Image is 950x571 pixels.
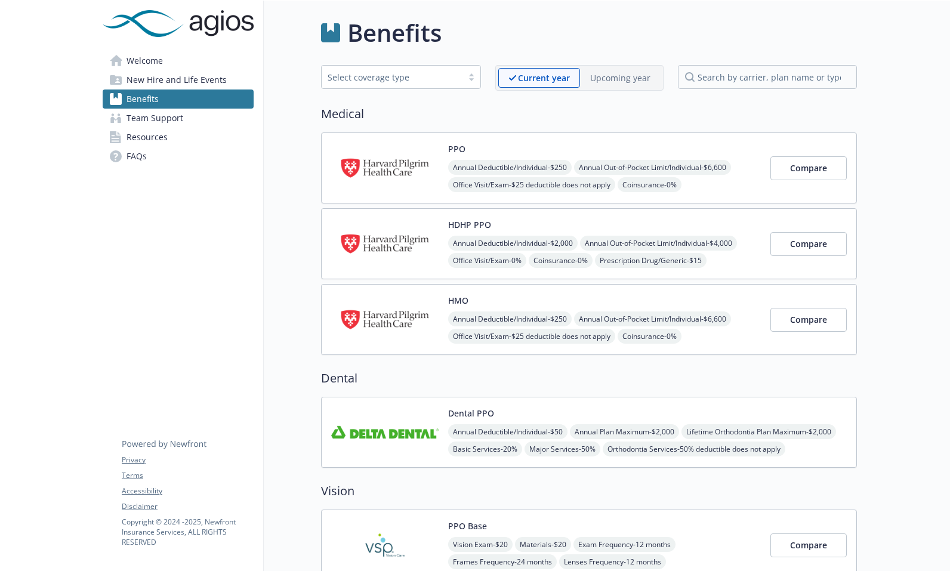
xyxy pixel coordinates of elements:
[448,294,468,307] button: HMO
[570,424,679,439] span: Annual Plan Maximum - $2,000
[529,253,593,268] span: Coinsurance - 0%
[127,128,168,147] span: Resources
[321,369,857,387] h2: Dental
[580,236,737,251] span: Annual Out-of-Pocket Limit/Individual - $4,000
[448,160,572,175] span: Annual Deductible/Individual - $250
[559,554,666,569] span: Lenses Frequency - 12 months
[448,329,615,344] span: Office Visit/Exam - $25 deductible does not apply
[618,177,681,192] span: Coinsurance - 0%
[525,442,600,456] span: Major Services - 50%
[127,70,227,89] span: New Hire and Life Events
[518,72,570,84] p: Current year
[127,51,163,70] span: Welcome
[770,156,847,180] button: Compare
[122,486,253,496] a: Accessibility
[790,314,827,325] span: Compare
[448,177,615,192] span: Office Visit/Exam - $25 deductible does not apply
[448,253,526,268] span: Office Visit/Exam - 0%
[590,72,650,84] p: Upcoming year
[448,143,465,155] button: PPO
[122,455,253,465] a: Privacy
[770,533,847,557] button: Compare
[328,71,457,84] div: Select coverage type
[321,105,857,123] h2: Medical
[574,160,731,175] span: Annual Out-of-Pocket Limit/Individual - $6,600
[790,162,827,174] span: Compare
[331,143,439,193] img: Harvard Pilgrim Health Care carrier logo
[321,482,857,500] h2: Vision
[681,424,836,439] span: Lifetime Orthodontia Plan Maximum - $2,000
[122,501,253,512] a: Disclaimer
[122,517,253,547] p: Copyright © 2024 - 2025 , Newfront Insurance Services, ALL RIGHTS RESERVED
[331,407,439,458] img: Delta Dental Insurance Company carrier logo
[448,311,572,326] span: Annual Deductible/Individual - $250
[790,238,827,249] span: Compare
[448,554,557,569] span: Frames Frequency - 24 months
[448,218,491,231] button: HDHP PPO
[448,407,494,419] button: Dental PPO
[331,218,439,269] img: Harvard Pilgrim Health Care carrier logo
[127,147,147,166] span: FAQs
[603,442,785,456] span: Orthodontia Services - 50% deductible does not apply
[790,539,827,551] span: Compare
[595,253,707,268] span: Prescription Drug/Generic - $15
[574,311,731,326] span: Annual Out-of-Pocket Limit/Individual - $6,600
[103,51,254,70] a: Welcome
[515,537,571,552] span: Materials - $20
[678,65,857,89] input: search by carrier, plan name or type
[127,109,183,128] span: Team Support
[448,537,513,552] span: Vision Exam - $20
[448,442,522,456] span: Basic Services - 20%
[573,537,676,552] span: Exam Frequency - 12 months
[103,128,254,147] a: Resources
[103,109,254,128] a: Team Support
[331,294,439,345] img: Harvard Pilgrim Health Care carrier logo
[347,15,442,51] h1: Benefits
[122,470,253,481] a: Terms
[331,520,439,570] img: Vision Service Plan carrier logo
[103,70,254,89] a: New Hire and Life Events
[127,89,159,109] span: Benefits
[448,236,578,251] span: Annual Deductible/Individual - $2,000
[103,147,254,166] a: FAQs
[103,89,254,109] a: Benefits
[618,329,681,344] span: Coinsurance - 0%
[448,520,487,532] button: PPO Base
[770,308,847,332] button: Compare
[770,232,847,256] button: Compare
[448,424,567,439] span: Annual Deductible/Individual - $50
